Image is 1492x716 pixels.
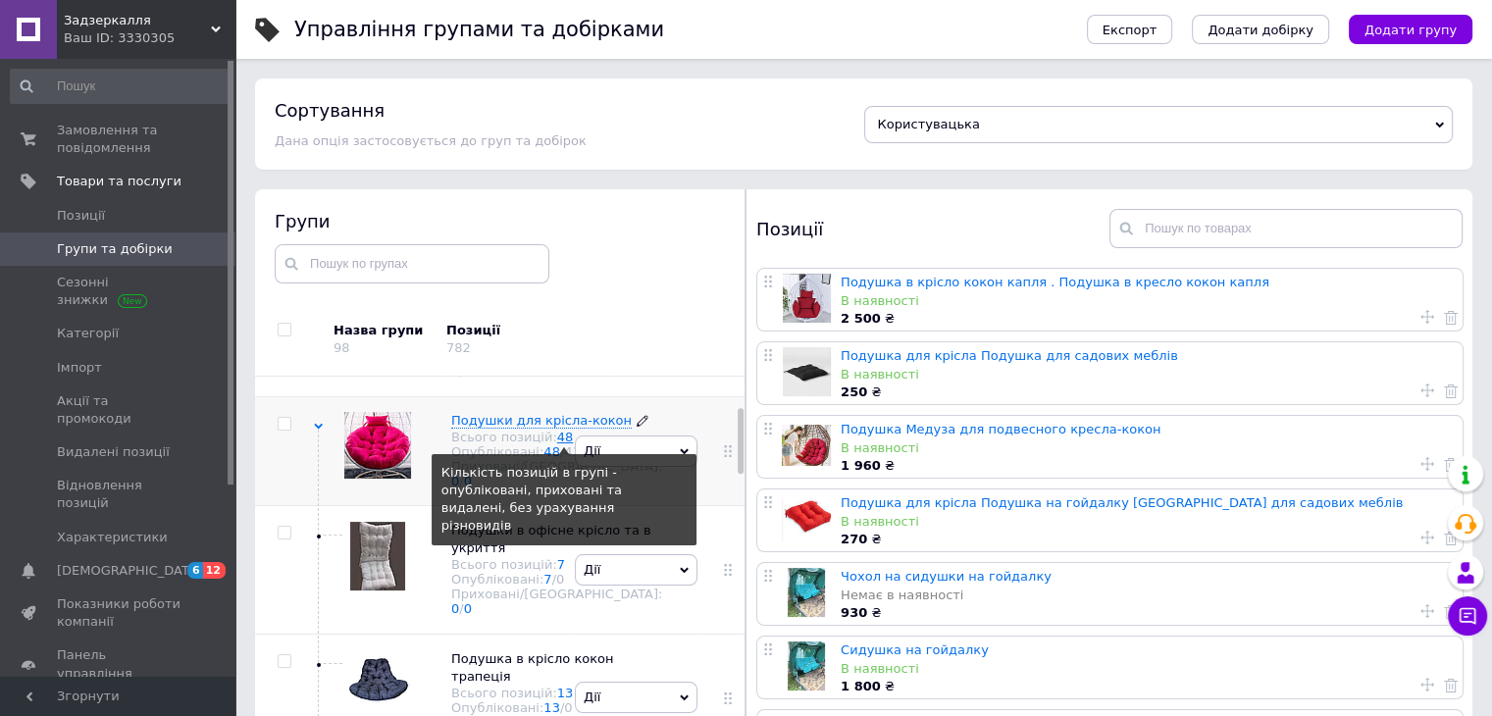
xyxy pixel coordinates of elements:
[1448,596,1487,636] button: Чат з покупцем
[543,572,551,587] a: 7
[275,133,587,148] span: Дана опція застосовується до груп та добірок
[57,274,181,309] span: Сезонні знижки
[451,430,662,444] div: Всього позицій:
[841,587,1453,604] div: Немає в наявності
[275,244,549,283] input: Пошук по групах
[464,601,472,616] a: 0
[841,660,1453,678] div: В наявності
[841,348,1178,363] a: Подушка для крісла Подушка для садових меблів
[451,572,662,587] div: Опубліковані:
[10,69,232,104] input: Пошук
[57,443,170,461] span: Видалені позиції
[64,12,211,29] span: Задзеркалля
[1349,15,1472,44] button: Додати групу
[841,569,1052,584] a: Чохол на сидушки на гойдалку
[841,384,1453,401] div: ₴
[841,311,881,326] b: 2 500
[878,117,980,131] span: Користувацька
[441,464,687,536] div: Кількість позицій в групі - опубліковані, приховані та видалені, без урахування різновидів
[564,444,581,459] div: 41
[557,557,565,572] a: 7
[560,700,573,715] span: /
[334,322,432,339] div: Назва групи
[841,366,1453,384] div: В наявності
[451,444,662,459] div: Опубліковані:
[1364,23,1457,37] span: Додати групу
[841,679,881,693] b: 1 800
[1103,23,1158,37] span: Експорт
[64,29,235,47] div: Ваш ID: 3330305
[756,209,1109,248] div: Позиції
[584,562,600,577] span: Дії
[1208,23,1313,37] span: Додати добірку
[57,240,173,258] span: Групи та добірки
[451,587,662,616] div: Приховані/[GEOGRAPHIC_DATA]:
[1109,209,1463,248] input: Пошук по товарах
[57,646,181,682] span: Панель управління
[294,18,664,41] h1: Управління групами та добірками
[350,522,405,590] img: Подушки в офісне крісло та в укриття
[584,690,600,704] span: Дії
[57,477,181,512] span: Відновлення позицій
[57,325,119,342] span: Категорії
[543,444,560,459] a: 48
[1444,308,1458,326] a: Видалити товар
[275,100,385,121] h4: Сортування
[1444,676,1458,693] a: Видалити товар
[187,562,203,579] span: 6
[451,686,662,700] div: Всього позицій:
[57,562,202,580] span: [DEMOGRAPHIC_DATA]
[451,413,632,428] span: Подушки для крісла-кокон
[451,601,459,616] a: 0
[841,292,1453,310] div: В наявності
[446,340,471,355] div: 782
[841,605,867,620] b: 930
[343,650,412,710] img: Подушка в крісло кокон трапеція
[557,686,574,700] a: 13
[1444,602,1458,620] a: Видалити товар
[584,443,600,458] span: Дії
[841,604,1453,622] div: ₴
[451,557,662,572] div: Всього позицій:
[841,439,1453,457] div: В наявності
[334,340,350,355] div: 98
[841,678,1453,695] div: ₴
[560,444,581,459] span: /
[446,322,613,339] div: Позиції
[841,275,1269,289] a: Подушка в крісло кокон капля . Подушка в кресло кокон капля
[552,572,565,587] span: /
[841,422,1160,436] a: Подушка Медуза для подвесного кресла-кокон
[57,122,181,157] span: Замовлення та повідомлення
[57,392,181,428] span: Акції та промокоди
[637,412,648,430] a: Редагувати
[841,642,989,657] a: Сидушка на гойдалку
[451,700,662,715] div: Опубліковані:
[459,601,472,616] span: /
[841,310,1453,328] div: ₴
[556,572,564,587] div: 0
[344,412,411,479] img: Подушки для крісла-кокон
[57,595,181,631] span: Показники роботи компанії
[203,562,226,579] span: 12
[1192,15,1329,44] button: Додати добірку
[1444,529,1458,546] a: Видалити товар
[841,532,867,546] b: 270
[543,700,560,715] a: 13
[57,207,105,225] span: Позиції
[841,513,1453,531] div: В наявності
[1444,382,1458,399] a: Видалити товар
[841,495,1403,510] a: Подушка для крісла Подушка на гойдалку [GEOGRAPHIC_DATA] для садових меблів
[557,430,574,444] a: 48
[275,209,726,233] div: Групи
[841,458,881,473] b: 1 960
[841,531,1453,548] div: ₴
[1087,15,1173,44] button: Експорт
[451,651,613,684] span: Подушка в крісло кокон трапеція
[57,173,181,190] span: Товари та послуги
[57,529,168,546] span: Характеристики
[1444,455,1458,473] a: Видалити товар
[564,700,572,715] div: 0
[841,457,1453,475] div: ₴
[57,359,102,377] span: Імпорт
[841,384,867,399] b: 250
